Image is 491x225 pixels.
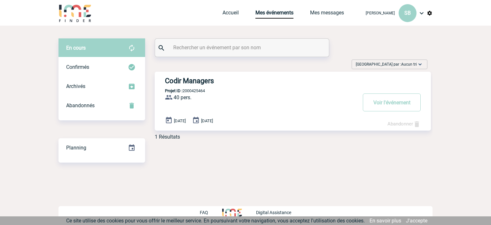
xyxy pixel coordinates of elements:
[401,62,417,67] span: Aucun tri
[222,10,239,19] a: Accueil
[66,45,86,51] span: En cours
[406,218,427,224] a: J'accepte
[155,77,431,85] a: Codir Managers
[58,138,145,157] div: Retrouvez ici tous vos événements organisés par date et état d'avancement
[66,64,89,70] span: Confirmés
[256,210,291,215] p: Digital Assistance
[363,93,421,111] button: Voir l'événement
[58,96,145,115] div: Retrouvez ici tous vos événements annulés
[366,11,395,15] span: [PERSON_NAME]
[58,138,145,157] a: Planning
[200,210,208,215] p: FAQ
[165,88,183,93] b: Projet ID :
[174,118,186,123] span: [DATE]
[66,102,95,108] span: Abandonnés
[174,94,191,100] span: 40 pers.
[201,118,213,123] span: [DATE]
[66,145,86,151] span: Planning
[310,10,344,19] a: Mes messages
[155,134,180,140] div: 1 Résultats
[155,88,205,93] p: 2000425464
[387,121,421,127] a: Abandonner
[58,77,145,96] div: Retrouvez ici tous les événements que vous avez décidé d'archiver
[222,209,242,216] img: http://www.idealmeetingsevents.fr/
[404,10,411,16] span: SB
[66,218,365,224] span: Ce site utilise des cookies pour vous offrir le meilleur service. En poursuivant votre navigation...
[370,218,401,224] a: En savoir plus
[66,83,85,89] span: Archivés
[165,77,357,85] h3: Codir Managers
[200,209,222,215] a: FAQ
[58,38,145,58] div: Retrouvez ici tous vos évènements avant confirmation
[172,43,314,52] input: Rechercher un événement par son nom
[417,61,423,68] img: baseline_expand_more_white_24dp-b.png
[356,61,417,68] span: [GEOGRAPHIC_DATA] par :
[58,4,92,22] img: IME-Finder
[255,10,293,19] a: Mes événements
